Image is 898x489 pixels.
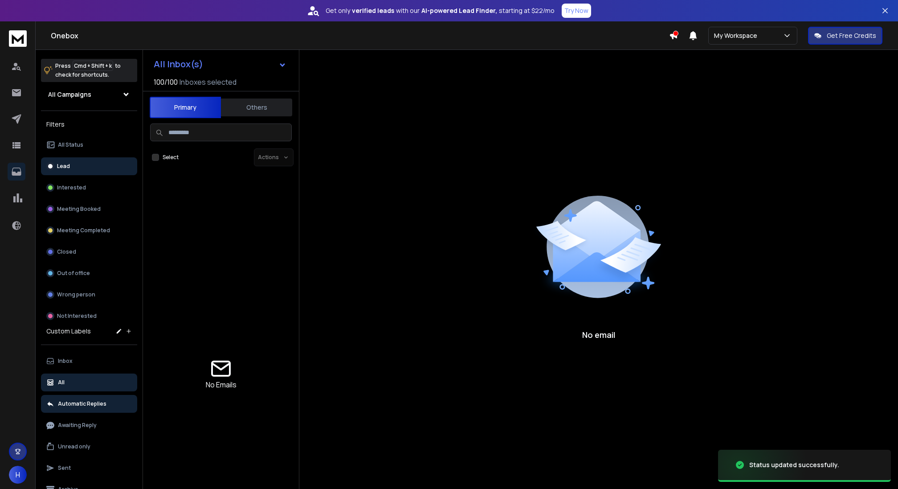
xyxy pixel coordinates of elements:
p: Try Now [564,6,588,15]
span: 100 / 100 [154,77,178,87]
p: No Emails [206,379,237,390]
img: logo [9,30,27,47]
h1: All Campaigns [48,90,91,99]
button: H [9,466,27,484]
h1: Onebox [51,30,669,41]
button: Wrong person [41,286,137,304]
p: Sent [58,464,71,472]
button: Not Interested [41,307,137,325]
p: All [58,379,65,386]
p: No email [582,329,615,341]
span: Cmd + Shift + k [73,61,113,71]
button: Lead [41,157,137,175]
p: Get Free Credits [827,31,876,40]
button: Meeting Completed [41,222,137,239]
p: Automatic Replies [58,400,106,407]
strong: verified leads [352,6,394,15]
button: Others [221,98,292,117]
button: Primary [150,97,221,118]
p: Out of office [57,270,90,277]
p: Wrong person [57,291,95,298]
button: All [41,374,137,391]
h3: Custom Labels [46,327,91,336]
button: All Inbox(s) [147,55,294,73]
button: All Campaigns [41,86,137,103]
h3: Inboxes selected [180,77,237,87]
button: Awaiting Reply [41,416,137,434]
button: Out of office [41,264,137,282]
button: Closed [41,243,137,261]
button: Automatic Replies [41,395,137,413]
p: Lead [57,163,70,170]
p: Meeting Completed [57,227,110,234]
button: Meeting Booked [41,200,137,218]
p: Unread only [58,443,90,450]
button: All Status [41,136,137,154]
p: Interested [57,184,86,191]
p: Inbox [58,358,73,365]
label: Select [163,154,179,161]
button: Get Free Credits [808,27,882,45]
p: My Workspace [714,31,761,40]
button: Try Now [562,4,591,18]
h1: All Inbox(s) [154,60,203,69]
p: Not Interested [57,312,97,320]
h3: Filters [41,118,137,131]
p: Press to check for shortcuts. [55,62,121,79]
button: Interested [41,179,137,197]
p: Awaiting Reply [58,422,97,429]
p: Get only with our starting at $22/mo [326,6,555,15]
p: All Status [58,141,83,148]
strong: AI-powered Lead Finder, [421,6,497,15]
button: Inbox [41,352,137,370]
p: Meeting Booked [57,205,101,213]
button: Unread only [41,438,137,456]
button: Sent [41,459,137,477]
div: Status updated successfully. [749,460,839,469]
p: Closed [57,248,76,255]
